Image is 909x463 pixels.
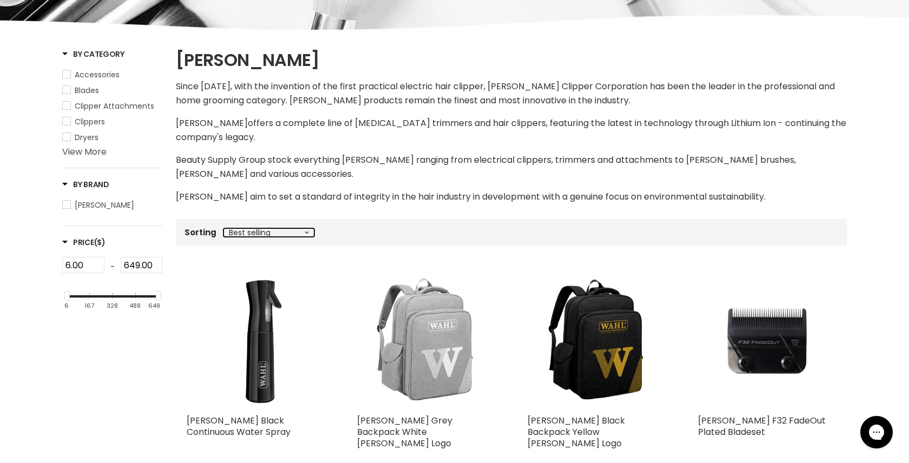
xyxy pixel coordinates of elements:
[62,69,162,81] a: Accessories
[176,117,846,143] span: offers a complete line of [MEDICAL_DATA] trimmers and hair clippers, featuring the latest in tech...
[176,190,847,204] p: [PERSON_NAME] aim to set a standard of integrity in the hair industry in development with a genui...
[62,179,109,190] h3: By Brand
[75,69,120,80] span: Accessories
[528,272,666,409] img: Wahl Black Backpack Yellow Wahl Logo
[176,49,847,71] h1: [PERSON_NAME]
[698,272,836,409] img: Wahl F32 FadeOut Plated Bladeset
[62,199,162,211] a: Wahl
[62,237,106,248] h3: Price($)
[62,237,106,248] span: Price
[176,153,847,181] p: Beauty Supply Group stock everything [PERSON_NAME] ranging from electrical clippers, trimmers and...
[84,302,94,309] div: 167
[62,49,124,59] h3: By Category
[185,228,216,237] label: Sorting
[176,116,847,144] p: [PERSON_NAME]
[107,302,118,309] div: 328
[64,302,69,309] div: 6
[528,414,625,449] a: [PERSON_NAME] Black Backpack Yellow [PERSON_NAME] Logo
[75,116,105,127] span: Clippers
[129,302,141,309] div: 488
[176,80,847,108] p: Since [DATE], with the invention of the first practical electric hair clipper, [PERSON_NAME] Clip...
[62,131,162,143] a: Dryers
[855,412,898,452] iframe: Gorgias live chat messenger
[357,414,452,449] a: [PERSON_NAME] Grey Backpack White [PERSON_NAME] Logo
[187,414,291,438] a: [PERSON_NAME] Black Continuous Water Spray
[75,85,99,96] span: Blades
[357,272,495,409] img: Wahl Grey Backpack White Wahl Logo
[148,302,160,309] div: 649
[75,132,98,143] span: Dryers
[75,200,134,210] span: [PERSON_NAME]
[62,116,162,128] a: Clippers
[121,257,163,273] input: Max Price
[62,100,162,112] a: Clipper Attachments
[698,414,826,438] a: [PERSON_NAME] F32 FadeOut Plated Bladeset
[94,237,106,248] span: ($)
[62,257,104,273] input: Min Price
[75,101,154,111] span: Clipper Attachments
[62,84,162,96] a: Blades
[104,257,121,276] div: -
[62,145,107,158] a: View More
[187,272,325,409] img: Wahl Black Continuous Water Spray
